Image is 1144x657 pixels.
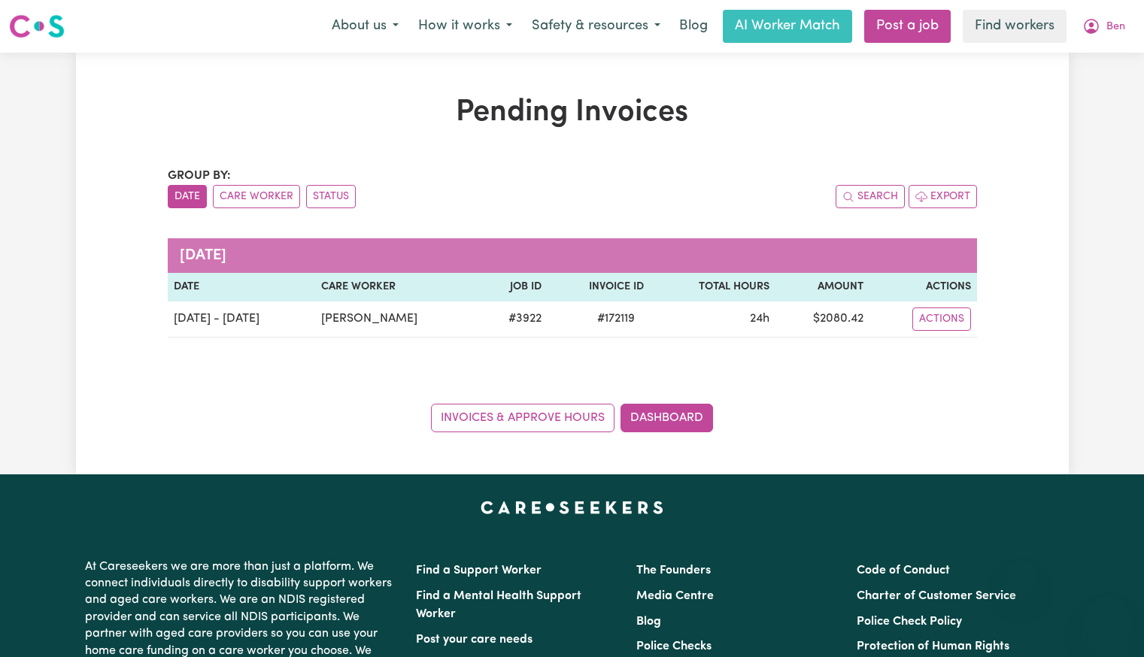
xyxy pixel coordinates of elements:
[650,273,775,301] th: Total Hours
[168,170,231,182] span: Group by:
[750,313,769,325] span: 24 hours
[869,273,976,301] th: Actions
[306,185,356,208] button: sort invoices by paid status
[522,11,670,42] button: Safety & resources
[775,301,870,338] td: $ 2080.42
[836,185,905,208] button: Search
[857,565,950,577] a: Code of Conduct
[1073,11,1135,42] button: My Account
[315,273,479,301] th: Care Worker
[548,273,650,301] th: Invoice ID
[636,590,714,602] a: Media Centre
[723,10,852,43] a: AI Worker Match
[775,273,870,301] th: Amount
[636,616,661,628] a: Blog
[864,10,951,43] a: Post a job
[1006,561,1036,591] iframe: Close message
[431,404,614,432] a: Invoices & Approve Hours
[416,634,533,646] a: Post your care needs
[670,10,717,43] a: Blog
[416,590,581,620] a: Find a Mental Health Support Worker
[636,565,711,577] a: The Founders
[1106,19,1125,35] span: Ben
[1084,597,1132,645] iframe: Button to launch messaging window
[315,301,479,338] td: [PERSON_NAME]
[909,185,977,208] button: Export
[857,616,962,628] a: Police Check Policy
[408,11,522,42] button: How it works
[857,640,1009,652] a: Protection of Human Rights
[213,185,300,208] button: sort invoices by care worker
[479,301,548,338] td: # 3922
[636,640,712,652] a: Police Checks
[621,404,713,432] a: Dashboard
[168,238,977,273] caption: [DATE]
[479,273,548,301] th: Job ID
[168,301,316,338] td: [DATE] - [DATE]
[963,10,1067,43] a: Find workers
[588,310,644,328] span: # 172119
[481,501,663,513] a: Careseekers home page
[168,273,316,301] th: Date
[416,565,542,577] a: Find a Support Worker
[9,9,65,44] a: Careseekers logo
[168,95,977,131] h1: Pending Invoices
[168,185,207,208] button: sort invoices by date
[857,590,1016,602] a: Charter of Customer Service
[322,11,408,42] button: About us
[912,307,971,331] button: Actions
[9,13,65,40] img: Careseekers logo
